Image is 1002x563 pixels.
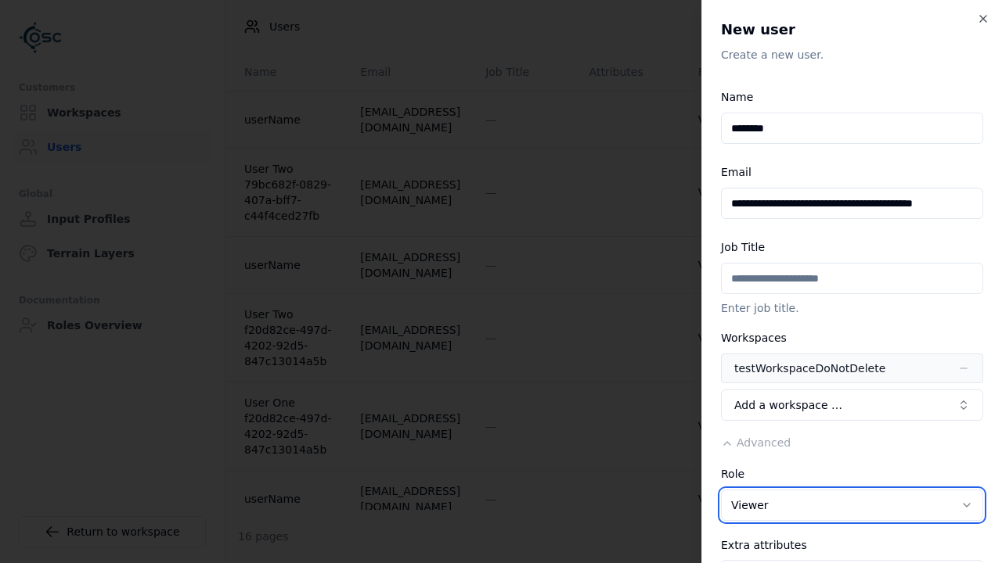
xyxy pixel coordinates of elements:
[734,360,885,376] div: testWorkspaceDoNotDelete
[721,332,787,344] label: Workspaces
[721,166,751,178] label: Email
[721,241,765,253] label: Job Title
[721,540,983,550] div: Extra attributes
[734,397,842,413] span: Add a workspace …
[721,19,983,41] h2: New user
[721,300,983,316] p: Enter job title.
[721,91,753,103] label: Name
[721,47,983,63] p: Create a new user.
[737,436,791,449] span: Advanced
[721,435,791,450] button: Advanced
[721,468,744,480] label: Role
